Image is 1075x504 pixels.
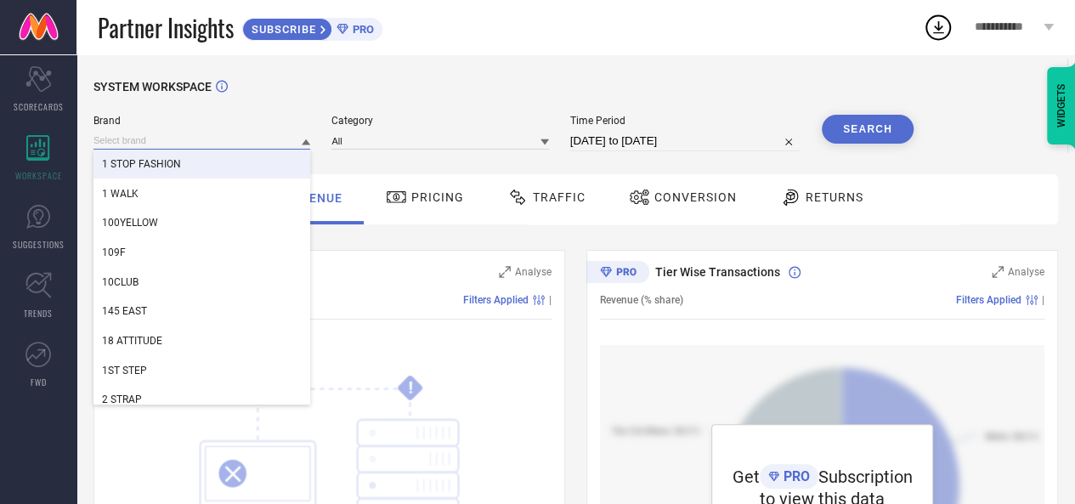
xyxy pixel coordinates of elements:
[411,190,464,204] span: Pricing
[93,132,310,150] input: Select brand
[31,376,47,388] span: FWD
[570,115,801,127] span: Time Period
[93,326,310,355] div: 18 ATTITUDE
[102,158,181,170] span: 1 STOP FASHION
[463,294,529,306] span: Filters Applied
[93,208,310,237] div: 100YELLOW
[779,468,810,484] span: PRO
[102,335,162,347] span: 18 ATTITUDE
[93,179,310,208] div: 1 WALK
[14,100,64,113] span: SCORECARDS
[102,217,158,229] span: 100YELLOW
[243,23,320,36] span: SUBSCRIBE
[533,190,586,204] span: Traffic
[956,294,1021,306] span: Filters Applied
[806,190,863,204] span: Returns
[102,394,142,405] span: 2 STRAP
[331,115,548,127] span: Category
[93,115,310,127] span: Brand
[822,115,914,144] button: Search
[93,268,310,297] div: 10CLUB
[102,246,126,258] span: 109F
[102,365,147,377] span: 1ST STEP
[570,131,801,151] input: Select time period
[1008,266,1044,278] span: Analyse
[102,276,139,288] span: 10CLUB
[93,238,310,267] div: 109F
[923,12,953,42] div: Open download list
[24,307,53,320] span: TRENDS
[818,467,913,487] span: Subscription
[93,356,310,385] div: 1ST STEP
[93,385,310,414] div: 2 STRAP
[93,150,310,178] div: 1 STOP FASHION
[499,266,511,278] svg: Zoom
[549,294,552,306] span: |
[655,265,780,279] span: Tier Wise Transactions
[733,467,760,487] span: Get
[515,266,552,278] span: Analyse
[93,297,310,326] div: 145 EAST
[93,80,212,93] span: SYSTEM WORKSPACE
[102,188,139,200] span: 1 WALK
[992,266,1004,278] svg: Zoom
[600,294,683,306] span: Revenue (% share)
[285,191,342,205] span: Revenue
[98,10,234,45] span: Partner Insights
[408,378,412,398] tspan: !
[654,190,737,204] span: Conversion
[586,261,649,286] div: Premium
[13,238,65,251] span: SUGGESTIONS
[15,169,62,182] span: WORKSPACE
[242,14,382,41] a: SUBSCRIBEPRO
[102,305,147,317] span: 145 EAST
[348,23,374,36] span: PRO
[1042,294,1044,306] span: |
